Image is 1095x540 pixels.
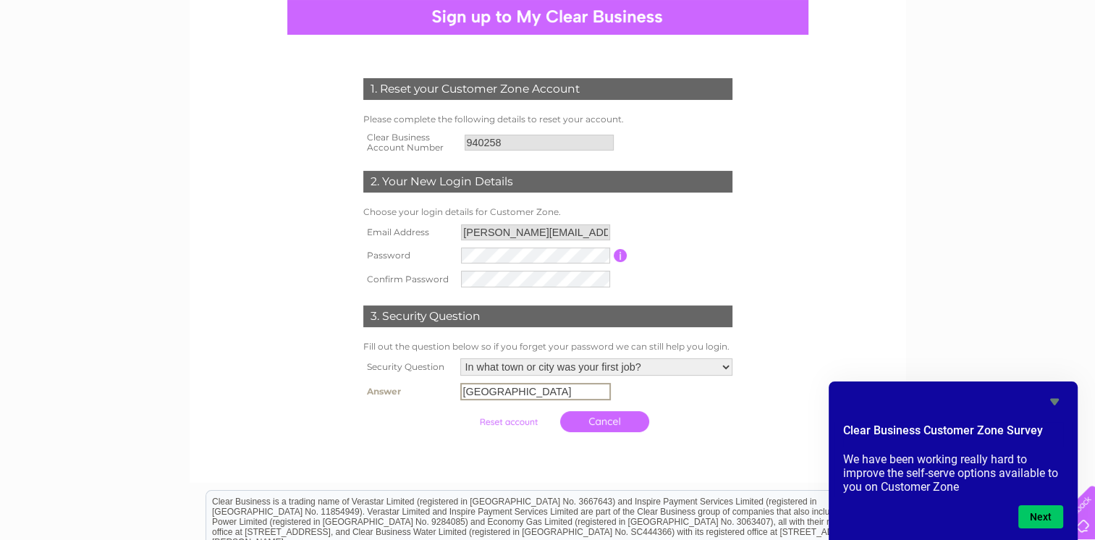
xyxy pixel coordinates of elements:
[360,128,461,157] th: Clear Business Account Number
[360,355,457,379] th: Security Question
[363,171,732,193] div: 2. Your New Login Details
[206,8,890,70] div: Clear Business is a trading name of Verastar Limited (registered in [GEOGRAPHIC_DATA] No. 3667643...
[363,78,732,100] div: 1. Reset your Customer Zone Account
[614,249,627,262] input: Information
[464,412,553,432] input: Submit
[843,452,1063,494] p: We have been working really hard to improve the self-serve options available to you on Customer Zone
[363,305,732,327] div: 3. Security Question
[1046,393,1063,410] button: Hide survey
[843,422,1063,447] h2: Clear Business Customer Zone Survey
[560,411,649,432] a: Cancel
[1018,505,1063,528] button: Next question
[360,244,458,267] th: Password
[38,38,112,82] img: logo.png
[360,338,736,355] td: Fill out the question below so if you forget your password we can still help you login.
[929,62,960,72] a: Energy
[969,62,1012,72] a: Telecoms
[1021,62,1042,72] a: Blog
[822,7,922,25] a: 0333 014 3131
[360,379,457,404] th: Answer
[360,221,458,244] th: Email Address
[843,393,1063,528] div: Clear Business Customer Zone Survey
[1051,62,1086,72] a: Contact
[360,267,458,290] th: Confirm Password
[360,111,736,128] td: Please complete the following details to reset your account.
[892,62,920,72] a: Water
[360,203,736,221] td: Choose your login details for Customer Zone.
